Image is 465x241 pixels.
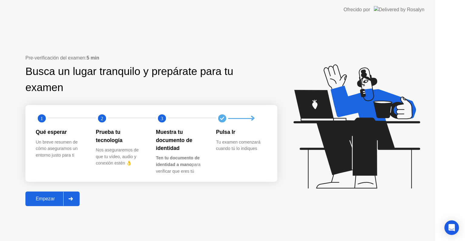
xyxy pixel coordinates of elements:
[27,196,63,202] div: Empezar
[25,63,239,96] div: Busca un lugar tranquilo y prepárate para tu examen
[216,128,267,136] div: Pulsa Ir
[374,6,424,13] img: Delivered by Rosalyn
[156,155,206,175] div: para verificar que eres tú
[25,192,80,206] button: Empezar
[156,128,206,152] div: Muestra tu documento de identidad
[344,6,370,13] div: Ofrecido por
[96,128,147,144] div: Prueba tu tecnología
[101,116,103,121] text: 2
[25,54,277,62] div: Pre-verificación del examen:
[444,220,459,235] div: Open Intercom Messenger
[41,116,43,121] text: 1
[161,116,163,121] text: 3
[216,139,267,152] div: Tu examen comenzará cuando tú lo indiques
[96,147,147,167] div: Nos aseguraremos de que tu vídeo, audio y conexión estén 👌
[36,128,86,136] div: Qué esperar
[87,55,99,60] b: 5 min
[36,139,86,159] div: Un breve resumen de cómo aseguramos un entorno justo para ti
[156,155,200,167] b: Ten tu documento de identidad a mano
